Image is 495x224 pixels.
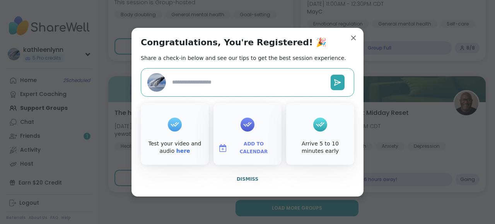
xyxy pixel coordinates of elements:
img: kathleenlynn [147,73,166,92]
img: ShareWell Logomark [218,144,227,153]
button: Dismiss [141,171,354,187]
div: Test your video and audio [142,140,207,155]
span: Add to Calendar [230,140,277,156]
h1: Congratulations, You're Registered! 🎉 [141,37,326,48]
a: here [176,148,190,154]
h2: Share a check-in below and see our tips to get the best session experience. [141,54,346,62]
div: Arrive 5 to 10 minutes early [288,140,353,155]
button: Add to Calendar [215,140,280,156]
span: Dismiss [237,176,258,182]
